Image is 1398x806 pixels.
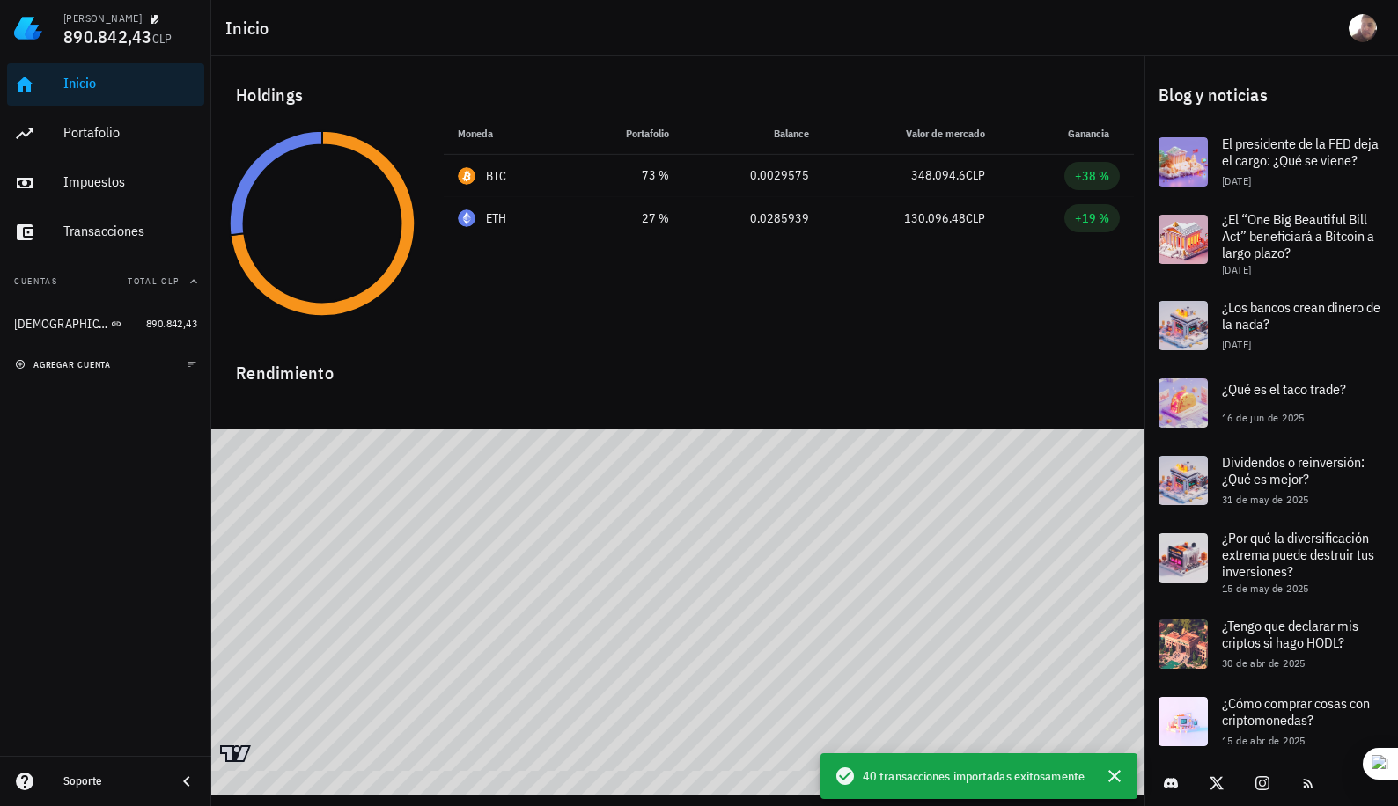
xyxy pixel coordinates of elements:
[697,166,809,185] div: 0,0029575
[14,14,42,42] img: LedgiFi
[63,75,197,92] div: Inicio
[582,209,668,228] div: 27 %
[1144,442,1398,519] a: Dividendos o reinversión: ¿Qué es mejor? 31 de may de 2025
[683,113,823,155] th: Balance
[966,167,985,183] span: CLP
[1222,380,1346,398] span: ¿Qué es el taco trade?
[1075,167,1109,185] div: +38 %
[220,745,251,762] a: Charting by TradingView
[444,113,568,155] th: Moneda
[7,260,204,303] button: CuentasTotal CLP
[823,113,999,155] th: Valor de mercado
[697,209,809,228] div: 0,0285939
[1222,298,1380,333] span: ¿Los bancos crean dinero de la nada?
[568,113,682,155] th: Portafolio
[7,63,204,106] a: Inicio
[1222,453,1365,487] span: Dividendos o reinversión: ¿Qué es mejor?
[1144,67,1398,123] div: Blog y noticias
[222,345,1134,387] div: Rendimiento
[1222,582,1309,595] span: 15 de may de 2025
[1222,411,1305,424] span: 16 de jun de 2025
[63,173,197,190] div: Impuestos
[486,209,507,227] div: ETH
[1222,656,1306,670] span: 30 de abr de 2025
[1068,127,1120,140] span: Ganancia
[1144,201,1398,287] a: ¿El “One Big Beautiful Bill Act” beneficiará a Bitcoin a largo plazo? [DATE]
[146,317,197,330] span: 890.842,43
[7,303,204,345] a: [DEMOGRAPHIC_DATA] 890.842,43
[1222,263,1251,276] span: [DATE]
[458,209,475,227] div: ETH-icon
[1349,14,1377,42] div: avatar
[152,31,173,47] span: CLP
[1144,364,1398,442] a: ¿Qué es el taco trade? 16 de jun de 2025
[1144,683,1398,760] a: ¿Cómo comprar cosas con criptomonedas? 15 de abr de 2025
[7,113,204,155] a: Portafolio
[1144,519,1398,605] a: ¿Por qué la diversificación extrema puede destruir tus inversiones? 15 de may de 2025
[7,211,204,253] a: Transacciones
[1144,605,1398,683] a: ¿Tengo que declarar mis criptos si hago HODL? 30 de abr de 2025
[1222,617,1358,651] span: ¿Tengo que declarar mis criptos si hago HODL?
[486,167,507,185] div: BTC
[11,355,119,373] button: agregar cuenta
[1222,694,1370,729] span: ¿Cómo comprar cosas con criptomonedas?
[966,210,985,226] span: CLP
[1075,209,1109,227] div: +19 %
[863,766,1085,786] span: 40 transacciones importadas exitosamente
[1222,529,1374,580] span: ¿Por qué la diversificación extrema puede destruir tus inversiones?
[63,223,197,239] div: Transacciones
[904,210,966,226] span: 130.096,48
[911,167,966,183] span: 348.094,6
[18,359,111,370] span: agregar cuenta
[128,275,180,287] span: Total CLP
[1222,210,1374,261] span: ¿El “One Big Beautiful Bill Act” beneficiará a Bitcoin a largo plazo?
[63,25,152,48] span: 890.842,43
[63,124,197,141] div: Portafolio
[225,14,276,42] h1: Inicio
[222,67,1134,123] div: Holdings
[14,317,107,332] div: [DEMOGRAPHIC_DATA]
[1144,123,1398,201] a: El presidente de la FED deja el cargo: ¿Qué se viene? [DATE]
[1222,734,1306,747] span: 15 de abr de 2025
[1222,174,1251,187] span: [DATE]
[63,11,142,26] div: [PERSON_NAME]
[1222,135,1379,169] span: El presidente de la FED deja el cargo: ¿Qué se viene?
[1144,287,1398,364] a: ¿Los bancos crean dinero de la nada? [DATE]
[1222,493,1309,506] span: 31 de may de 2025
[7,162,204,204] a: Impuestos
[458,167,475,185] div: BTC-icon
[63,774,162,788] div: Soporte
[1222,338,1251,351] span: [DATE]
[582,166,668,185] div: 73 %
